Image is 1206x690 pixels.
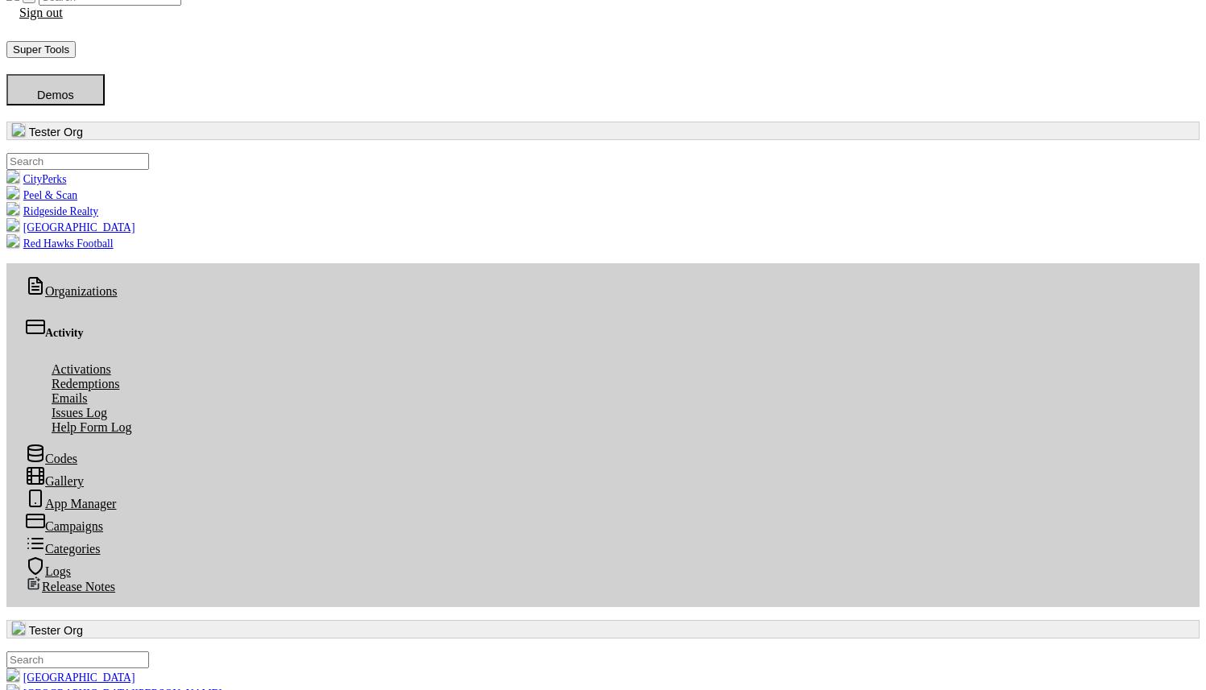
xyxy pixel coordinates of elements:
[39,374,132,393] a: Redemptions
[39,389,100,407] a: Emails
[6,74,105,105] button: Demos
[13,577,128,596] a: Release Notes
[6,221,135,233] a: [GEOGRAPHIC_DATA]
[6,189,77,201] a: Peel & Scan
[39,418,145,436] a: Help Form Log
[6,170,19,183] img: KU1gjHo6iQoewuS2EEpjC7SefdV31G12oQhDVBj4.png
[13,449,90,468] a: Codes
[13,539,113,558] a: Categories
[39,360,124,378] a: Activations
[12,123,25,136] img: U8HXMXayUXsSc1Alc1IDB2kpbY6ZdzOhJPckFyi9.jpg
[6,671,135,684] a: [GEOGRAPHIC_DATA]
[6,651,149,668] input: .form-control-sm
[6,122,1200,140] button: Tester Org
[6,153,1200,250] ul: Tester Org
[13,282,130,300] a: Organizations
[6,173,66,185] a: CityPerks
[6,153,149,170] input: .form-control-sm
[6,668,19,681] img: 0SBPtshqTvrgEtdEgrWk70gKnUHZpYRm94MZ5hDb.png
[12,622,25,634] img: U8HXMXayUXsSc1Alc1IDB2kpbY6ZdzOhJPckFyi9.jpg
[13,562,84,581] a: Logs
[39,403,120,422] a: Issues Log
[6,41,76,58] button: Super Tools
[13,472,97,490] a: Gallery
[6,202,19,215] img: mqtmdW2lgt3F7IVbFvpqGuNrUBzchY4PLaWToHMU.png
[6,218,19,231] img: LcHXC8OmAasj0nmL6Id6sMYcOaX2uzQAQ5e8h748.png
[13,517,116,535] a: Campaigns
[6,238,114,250] a: Red Hawks Football
[26,317,1180,340] div: Activity
[6,3,76,22] a: Sign out
[6,234,19,247] img: B4TTOcektNnJKTnx2IcbGdeHDbTXjfJiwl6FNTjm.png
[6,620,1200,638] button: Tester Org
[6,205,98,217] a: Ridgeside Realty
[13,494,129,513] a: App Manager
[6,186,19,199] img: xEJfzBn14Gqk52WXYUPJGPZZY80lB8Gpb3Y1ccPk.png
